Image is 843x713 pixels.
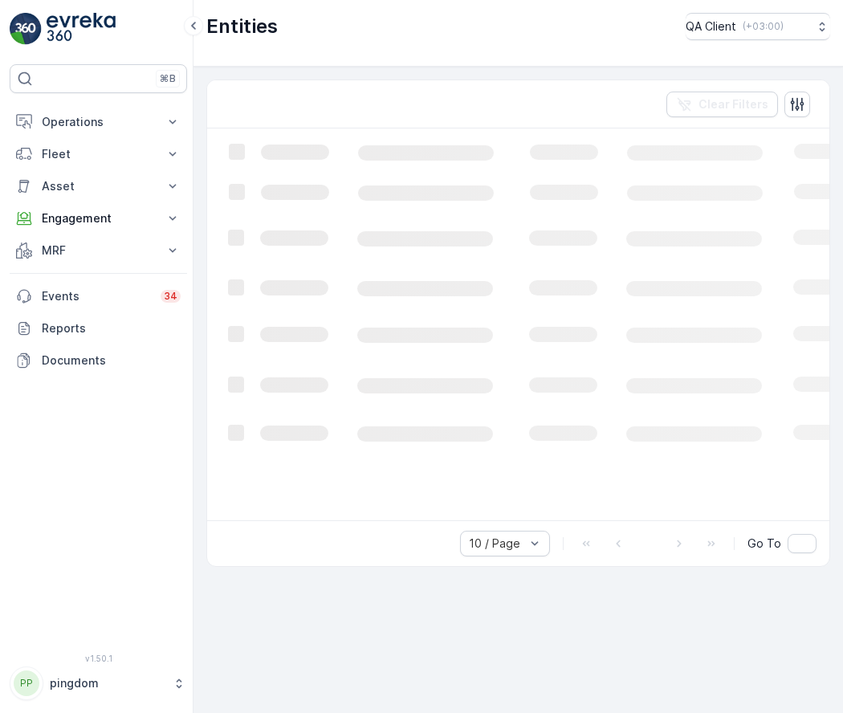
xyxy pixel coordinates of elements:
span: Go To [747,536,781,552]
button: Fleet [10,138,187,170]
a: Reports [10,312,187,344]
p: Events [42,288,151,304]
div: PP [14,670,39,696]
a: Events34 [10,280,187,312]
p: ( +03:00 ) [743,20,784,33]
p: Entities [206,14,278,39]
p: Reports [42,320,181,336]
button: Engagement [10,202,187,234]
p: Fleet [42,146,155,162]
img: logo_light-DOdMpM7g.png [47,13,116,45]
button: PPpingdom [10,666,187,700]
button: QA Client(+03:00) [686,13,830,40]
p: QA Client [686,18,736,35]
p: MRF [42,242,155,259]
p: 34 [164,290,177,303]
img: logo [10,13,42,45]
p: Documents [42,352,181,369]
button: Operations [10,106,187,138]
button: Clear Filters [666,92,778,117]
a: Documents [10,344,187,377]
button: MRF [10,234,187,267]
p: Clear Filters [698,96,768,112]
p: pingdom [50,675,165,691]
p: Operations [42,114,155,130]
p: Asset [42,178,155,194]
p: ⌘B [160,72,176,85]
p: Engagement [42,210,155,226]
span: v 1.50.1 [10,654,187,663]
button: Asset [10,170,187,202]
